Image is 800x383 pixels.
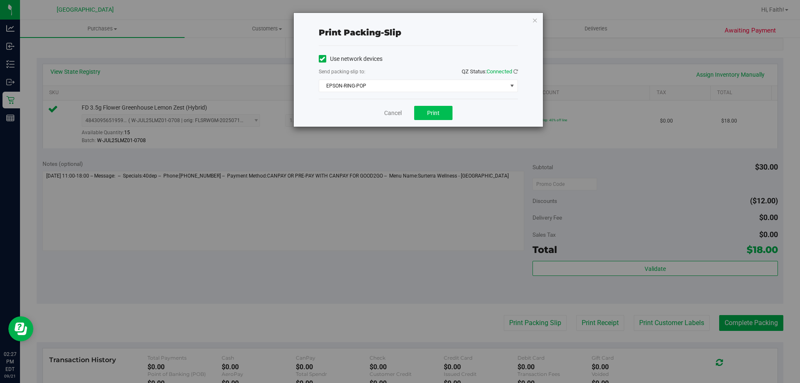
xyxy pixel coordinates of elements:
span: Connected [487,68,512,75]
label: Send packing-slip to: [319,68,365,75]
a: Cancel [384,109,402,118]
span: Print packing-slip [319,28,401,38]
iframe: Resource center [8,316,33,341]
span: EPSON-RING-POP [319,80,507,92]
span: select [507,80,517,92]
button: Print [414,106,452,120]
label: Use network devices [319,55,382,63]
span: Print [427,110,440,116]
span: QZ Status: [462,68,518,75]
